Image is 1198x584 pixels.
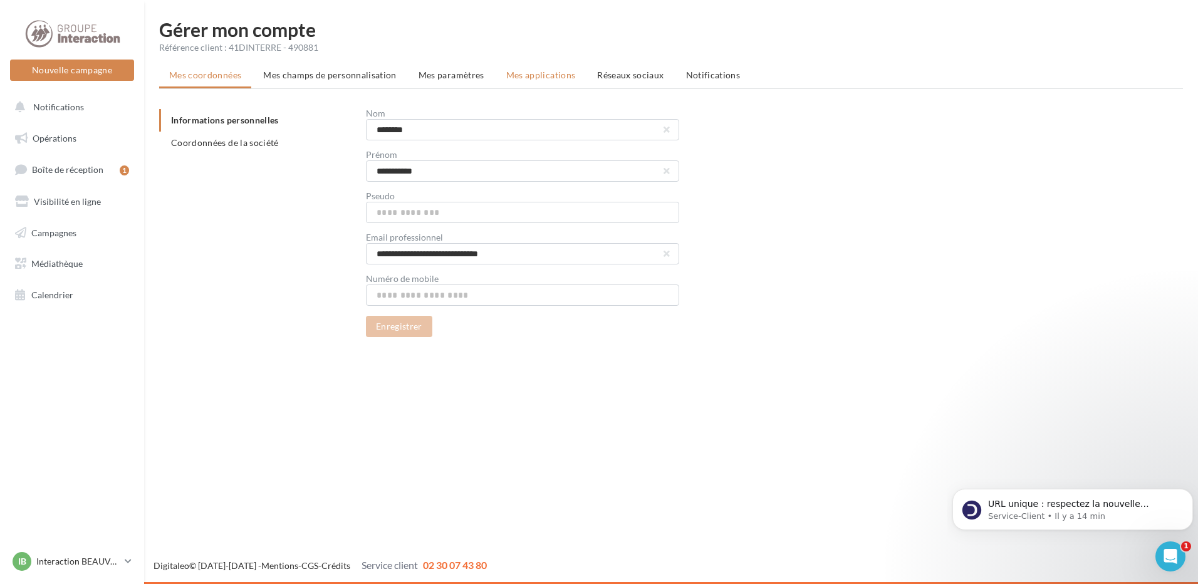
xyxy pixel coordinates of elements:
span: Mes paramètres [419,70,484,80]
button: Nouvelle campagne [10,60,134,81]
a: Crédits [321,560,350,571]
span: Coordonnées de la société [171,137,279,148]
div: 1 [120,165,129,175]
a: Opérations [8,125,137,152]
span: Service client [362,559,418,571]
span: IB [18,555,26,568]
span: 02 30 07 43 80 [423,559,487,571]
span: Visibilité en ligne [34,196,101,207]
p: Message from Service-Client, sent Il y a 14 min [41,48,230,60]
a: Visibilité en ligne [8,189,137,215]
div: Email professionnel [366,233,679,242]
div: Nom [366,109,679,118]
span: © [DATE]-[DATE] - - - [154,560,487,571]
span: Médiathèque [31,258,83,269]
div: Prénom [366,150,679,159]
iframe: Intercom live chat [1155,541,1185,571]
span: Notifications [33,102,84,112]
span: Mes applications [506,70,576,80]
a: Boîte de réception1 [8,156,137,183]
button: Notifications [8,94,132,120]
iframe: Intercom notifications message [947,462,1198,550]
p: Interaction BEAUVAIS [36,555,120,568]
span: Opérations [33,133,76,143]
a: Digitaleo [154,560,189,571]
span: Calendrier [31,289,73,300]
span: Mes champs de personnalisation [263,70,397,80]
a: Calendrier [8,282,137,308]
span: URL unique : respectez la nouvelle exigence de Google Google exige désormais que chaque fiche Goo... [41,36,227,184]
a: Mentions [261,560,298,571]
a: IB Interaction BEAUVAIS [10,550,134,573]
span: 1 [1181,541,1191,551]
button: Enregistrer [366,316,432,337]
a: CGS [301,560,318,571]
span: Campagnes [31,227,76,237]
a: Médiathèque [8,251,137,277]
a: Campagnes [8,220,137,246]
span: Réseaux sociaux [597,70,664,80]
div: Numéro de mobile [366,274,679,283]
span: Notifications [686,70,741,80]
div: Référence client : 41DINTERRE - 490881 [159,41,1183,54]
h1: Gérer mon compte [159,20,1183,39]
div: Pseudo [366,192,679,201]
span: Boîte de réception [32,164,103,175]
